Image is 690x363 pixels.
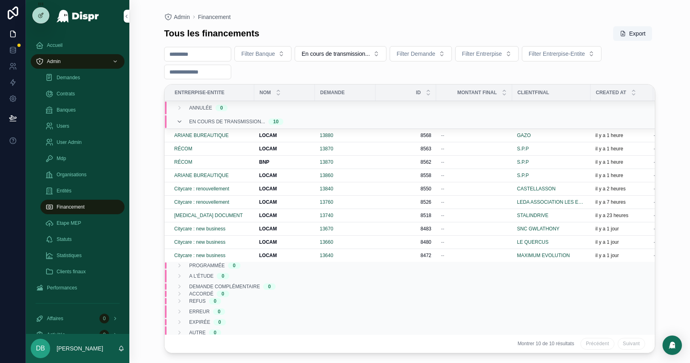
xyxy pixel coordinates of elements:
[517,252,586,259] a: MAXIMUM EVOLUTION
[260,89,271,96] span: Nom
[57,139,82,146] span: User Admin
[259,146,310,152] a: LOCAM
[320,239,333,245] a: 13660
[320,132,333,139] a: 13880
[441,146,444,152] span: --
[47,285,77,291] span: Performances
[47,58,61,65] span: Admin
[174,186,229,192] a: Citycare : renouvellement
[259,132,310,139] a: LOCAM
[174,226,249,232] a: Citycare : new business
[259,199,277,205] strong: LOCAM
[174,172,229,179] span: ARIANE BUREAUTIQUE
[397,50,435,58] span: Filter Demande
[57,155,66,162] span: Mdp
[40,184,124,198] a: Entités
[517,199,586,205] span: LEDA ASSOCIATION LES ESPACES D'AVENIRS
[320,159,333,165] span: 13870
[295,46,386,61] button: Select Button
[320,89,345,96] span: Demande
[595,132,623,139] p: il y a 1 heure
[380,252,431,259] span: 8472
[47,331,65,338] span: Activités
[595,186,648,192] a: il y a 2 heures
[455,46,519,61] button: Select Button
[380,186,431,192] span: 8550
[517,132,531,139] a: GAZO
[380,159,431,165] a: 8562
[380,199,431,205] span: 8526
[517,239,549,245] span: LE QUERCUS
[380,132,431,139] span: 8568
[259,199,310,205] a: LOCAM
[441,212,444,219] span: --
[57,236,72,243] span: Statuts
[320,146,333,152] span: 13870
[57,220,81,226] span: Etape MEP
[517,252,570,259] a: MAXIMUM EVOLUTION
[259,212,310,219] a: LOCAM
[517,132,586,139] a: GAZO
[517,146,529,152] a: S.P.P
[175,89,224,96] span: Entrerpise-Entite
[57,268,86,275] span: Clients finaux
[595,146,623,152] p: il y a 1 heure
[517,172,529,179] a: S.P.P
[222,291,224,297] div: 0
[31,38,124,53] a: Accueil
[654,172,657,179] span: --
[441,172,444,179] span: --
[36,344,45,353] span: DB
[654,159,657,165] span: --
[441,226,507,232] a: --
[595,226,619,232] p: il y a 1 jour
[522,46,601,61] button: Select Button
[57,171,87,178] span: Organisations
[40,87,124,101] a: Contrats
[259,226,310,232] a: LOCAM
[654,132,657,139] span: --
[380,239,431,245] span: 8480
[259,252,310,259] a: LOCAM
[517,212,549,219] span: STALINDRIVE
[259,159,310,165] a: BNP
[441,132,444,139] span: --
[654,186,657,192] span: --
[40,248,124,263] a: Statistiques
[441,226,444,232] span: --
[233,262,236,269] div: 0
[517,226,559,232] span: SNC GWLATHONY
[47,42,63,49] span: Accueil
[57,188,72,194] span: Entités
[259,186,310,192] a: LOCAM
[441,239,507,245] a: --
[320,186,371,192] a: 13840
[31,327,124,342] a: Activités0
[189,329,206,336] span: Autre
[174,132,249,139] a: ARIANE BUREAUTIQUE
[57,252,82,259] span: Statistiques
[174,226,226,232] a: Citycare : new business
[189,105,212,111] span: Annulée
[273,118,279,125] div: 10
[517,159,586,165] a: S.P.P
[164,13,190,21] a: Admin
[441,172,507,179] a: --
[259,146,277,152] strong: LOCAM
[595,172,648,179] a: il y a 1 heure
[517,186,586,192] a: CASTELLASSON
[302,50,370,58] span: En cours de transmission...
[259,173,277,178] strong: LOCAM
[320,212,333,219] a: 13740
[595,239,648,245] a: il y a 1 jour
[57,74,80,81] span: Demandes
[517,159,529,165] span: S.P.P
[380,146,431,152] span: 8563
[517,172,586,179] a: S.P.P
[441,199,507,205] a: --
[40,167,124,182] a: Organisations
[220,105,223,111] div: 0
